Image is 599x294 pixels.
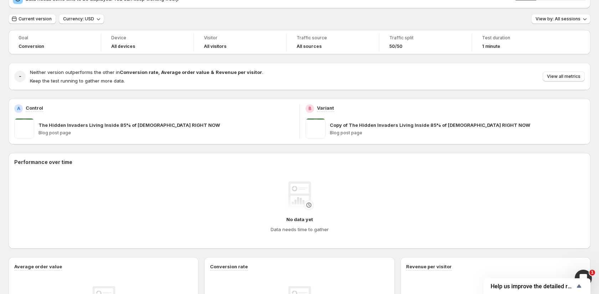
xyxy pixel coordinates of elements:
[389,34,462,50] a: Traffic split50/50
[389,44,403,49] span: 50/50
[330,121,530,129] p: Copy of The Hidden Invaders Living Inside 85% of [DEMOGRAPHIC_DATA] RIGHT NOW
[589,270,595,275] span: 1
[317,104,334,111] p: Variant
[120,69,158,75] strong: Conversion rate
[482,44,500,49] span: 1 minute
[111,34,184,50] a: DeviceAll devices
[308,106,311,111] h2: B
[389,35,462,41] span: Traffic split
[111,35,184,41] span: Device
[210,263,248,270] h3: Conversion rate
[575,270,592,287] iframe: Intercom live chat
[30,69,263,75] span: Neither version outperforms the other in .
[19,73,21,80] h2: -
[14,119,34,139] img: The Hidden Invaders Living Inside 85% of Americans RIGHT NOW
[14,263,62,270] h3: Average order value
[111,44,135,49] h4: All devices
[543,71,585,81] button: View all metrics
[161,69,209,75] strong: Average order value
[26,104,43,111] p: Control
[491,283,575,290] span: Help us improve the detailed report for A/B campaigns
[297,44,322,49] h4: All sources
[204,35,276,41] span: Visitor
[547,74,580,79] span: View all metrics
[330,130,585,136] p: Blog post page
[536,16,580,22] span: View by: All sessions
[19,16,52,22] span: Current version
[158,69,160,75] strong: ,
[297,34,369,50] a: Traffic sourceAll sources
[204,44,226,49] h4: All visitors
[19,35,91,41] span: Goal
[39,130,294,136] p: Blog post page
[286,216,313,223] h4: No data yet
[285,181,314,210] img: No data yet
[271,226,329,233] h4: Data needs time to gather
[17,106,20,111] h2: A
[39,121,220,129] p: The Hidden Invaders Living Inside 85% of [DEMOGRAPHIC_DATA] RIGHT NOW
[30,78,125,84] span: Keep the test running to gather more data.
[204,34,276,50] a: VisitorAll visitors
[216,69,262,75] strong: Revenue per visitor
[59,14,104,24] button: Currency: USD
[9,14,56,24] button: Current version
[482,35,555,41] span: Test duration
[19,34,91,50] a: GoalConversion
[406,263,452,270] h3: Revenue per visitor
[306,119,326,139] img: Copy of The Hidden Invaders Living Inside 85% of Americans RIGHT NOW
[491,282,583,290] button: Show survey - Help us improve the detailed report for A/B campaigns
[297,35,369,41] span: Traffic source
[211,69,214,75] strong: &
[482,34,555,50] a: Test duration1 minute
[63,16,94,22] span: Currency: USD
[14,159,585,166] h2: Performance over time
[19,44,44,49] span: Conversion
[531,14,590,24] button: View by: All sessions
